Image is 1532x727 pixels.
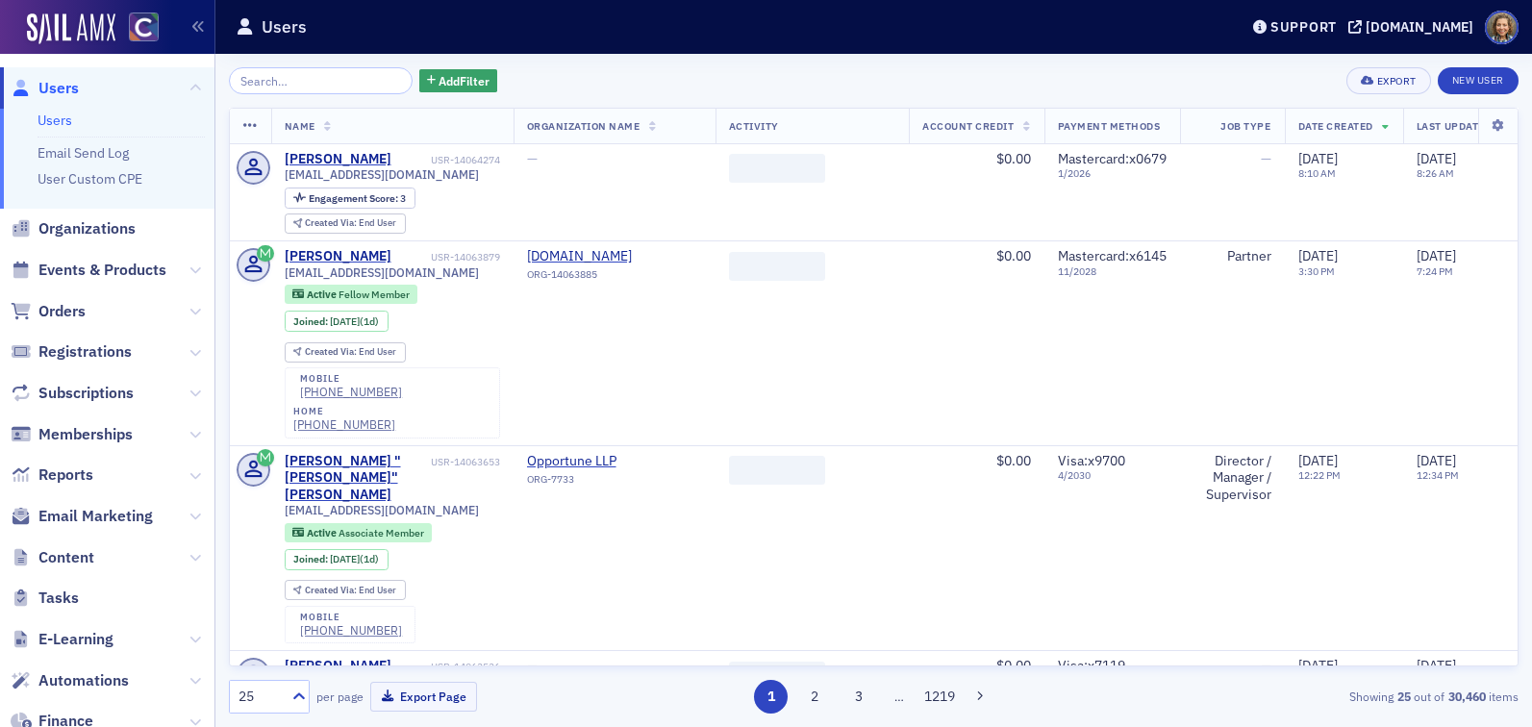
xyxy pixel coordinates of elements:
div: Showing out of items [1102,688,1519,705]
span: $0.00 [996,657,1031,674]
button: AddFilter [419,69,498,93]
span: Payment Methods [1058,119,1161,133]
div: ORG-7733 [527,473,702,492]
span: — [527,657,538,674]
span: ‌ [729,456,825,485]
label: per page [316,688,364,705]
div: Director / Manager / Supervisor [1193,453,1271,504]
div: Partner [1193,248,1271,265]
time: 7:24 PM [1417,264,1453,278]
span: [DATE] [1298,657,1338,674]
div: (1d) [330,315,379,328]
a: Users [11,78,79,99]
button: Export [1346,67,1430,94]
div: End User [305,218,396,229]
span: $0.00 [996,150,1031,167]
button: 2 [798,680,832,714]
a: Automations [11,670,129,691]
div: USR-14063879 [394,251,500,263]
div: 25 [239,687,281,707]
span: ‌ [729,252,825,281]
div: [PERSON_NAME] [285,658,391,675]
span: Users [38,78,79,99]
strong: 30,460 [1444,688,1489,705]
a: Active Associate Member [292,526,423,539]
span: $0.00 [996,452,1031,469]
span: Associate Member [339,526,424,539]
span: Visa : x9700 [1058,452,1125,469]
time: 8:10 AM [1298,166,1336,180]
button: 3 [841,680,875,714]
a: Tasks [11,588,79,609]
span: Visa : x7119 [1058,657,1125,674]
span: [DATE] [1298,150,1338,167]
span: — [527,150,538,167]
span: Events & Products [38,260,166,281]
span: ‌ [729,154,825,183]
a: Active Fellow Member [292,288,409,301]
button: Export Page [370,682,477,712]
span: Email Marketing [38,506,153,527]
a: Email Send Log [38,144,129,162]
a: [PHONE_NUMBER] [300,385,402,399]
button: [DOMAIN_NAME] [1348,20,1480,34]
span: — [1261,657,1271,674]
a: Content [11,547,94,568]
div: End User [305,586,396,596]
button: 1 [754,680,788,714]
a: [PERSON_NAME] [285,248,391,265]
div: Joined: 2025-10-02 00:00:00 [285,311,389,332]
span: [DATE] [1417,452,1456,469]
div: Created Via: End User [285,213,406,234]
span: Engagement Score : [309,191,400,205]
span: Fellow Member [339,288,410,301]
span: Last Updated [1417,119,1492,133]
span: Date Created [1298,119,1373,133]
a: Subscriptions [11,383,134,404]
time: 12:22 PM [1298,468,1341,482]
span: Joined : [293,315,330,328]
div: Active: Active: Associate Member [285,523,433,542]
div: mobile [300,612,402,623]
time: 12:34 PM [1417,468,1459,482]
span: Content [38,547,94,568]
span: Created Via : [305,345,359,358]
a: Registrations [11,341,132,363]
span: Mastercard : x0679 [1058,150,1167,167]
span: Memberships [38,424,133,445]
div: USR-14063653 [431,456,500,468]
span: [EMAIL_ADDRESS][DOMAIN_NAME] [285,265,479,280]
div: [PERSON_NAME] "[PERSON_NAME]" [PERSON_NAME] [285,453,428,504]
span: Add Filter [439,72,490,89]
span: $0.00 [996,247,1031,264]
span: [EMAIL_ADDRESS][DOMAIN_NAME] [285,503,479,517]
a: [PHONE_NUMBER] [300,623,402,638]
span: E-Learning [38,629,113,650]
div: (1d) [330,553,379,565]
a: Memberships [11,424,133,445]
div: End User [305,347,396,358]
div: [PHONE_NUMBER] [293,417,395,432]
time: 8:26 AM [1417,166,1454,180]
div: Created Via: End User [285,580,406,600]
a: Opportune LLP [527,453,702,470]
div: home [293,406,395,417]
img: SailAMX [27,13,115,44]
a: New User [1438,67,1519,94]
span: [DATE] [1417,247,1456,264]
div: mobile [300,373,402,385]
span: Mastercard : x6145 [1058,247,1167,264]
div: USR-14063536 [394,661,500,673]
span: Created Via : [305,216,359,229]
div: [DOMAIN_NAME] [1366,18,1473,36]
div: Export [1377,76,1417,87]
span: Automations [38,670,129,691]
a: View Homepage [115,13,159,45]
a: Reports [11,464,93,486]
strong: 25 [1394,688,1414,705]
span: [EMAIL_ADDRESS][DOMAIN_NAME] [285,167,479,182]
